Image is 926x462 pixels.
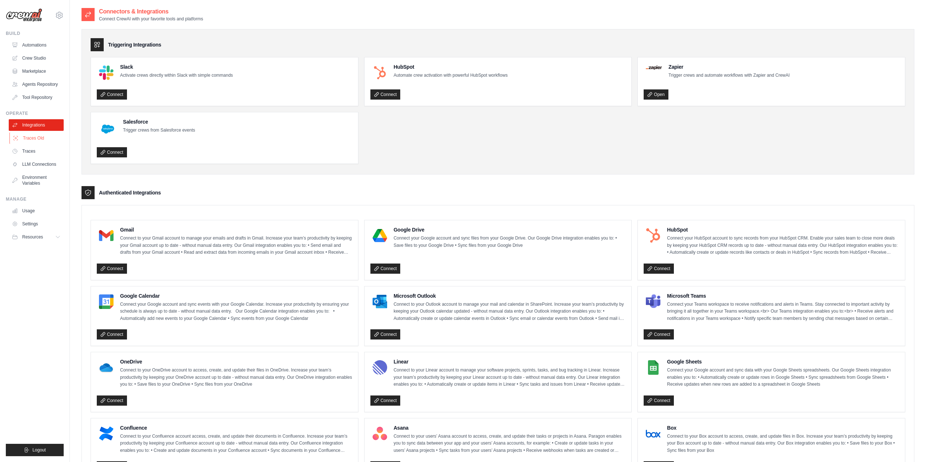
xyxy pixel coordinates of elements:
p: Connect your Google account and sync data with your Google Sheets spreadsheets. Our Google Sheets... [667,367,899,388]
img: Logo [6,8,42,22]
button: Logout [6,444,64,456]
div: Manage [6,196,64,202]
img: Zapier Logo [646,65,662,70]
p: Trigger crews and automate workflows with Zapier and CrewAI [668,72,790,79]
img: Slack Logo [99,65,114,80]
p: Connect your Google account and sync files from your Google Drive. Our Google Drive integration e... [394,235,626,249]
img: Asana Logo [373,426,387,441]
p: Activate crews directly within Slack with simple commands [120,72,233,79]
p: Automate crew activation with powerful HubSpot workflows [394,72,508,79]
p: Connect to your users’ Asana account to access, create, and update their tasks or projects in Asa... [394,433,626,454]
h4: Google Sheets [667,358,899,365]
a: Connect [97,147,127,157]
h4: Asana [394,424,626,431]
img: Google Drive Logo [373,228,387,243]
p: Connect to your Confluence account access, create, and update their documents in Confluence. Incr... [120,433,352,454]
a: Integrations [9,119,64,131]
a: Connect [97,264,127,274]
a: Connect [97,89,127,100]
p: Connect your Teams workspace to receive notifications and alerts in Teams. Stay connected to impo... [667,301,899,322]
a: Traces Old [9,132,64,144]
p: Connect your HubSpot account to sync records from your HubSpot CRM. Enable your sales team to clo... [667,235,899,256]
a: Connect [370,395,401,406]
h3: Authenticated Integrations [99,189,161,196]
img: Linear Logo [373,360,387,375]
img: Salesforce Logo [99,120,116,138]
h4: Gmail [120,226,352,233]
h4: Box [667,424,899,431]
img: Gmail Logo [99,228,114,243]
div: Operate [6,111,64,116]
a: Connect [644,264,674,274]
span: Resources [22,234,43,240]
div: Build [6,31,64,36]
h4: Slack [120,63,233,71]
h4: Zapier [668,63,790,71]
p: Connect your Google account and sync events with your Google Calendar. Increase your productivity... [120,301,352,322]
h4: HubSpot [394,63,508,71]
a: Usage [9,205,64,217]
a: LLM Connections [9,158,64,170]
a: Agents Repository [9,79,64,90]
img: Google Sheets Logo [646,360,660,375]
h4: Linear [394,358,626,365]
p: Connect to your Gmail account to manage your emails and drafts in Gmail. Increase your team’s pro... [120,235,352,256]
h2: Connectors & Integrations [99,7,203,16]
a: Connect [644,329,674,340]
h4: HubSpot [667,226,899,233]
button: Resources [9,231,64,243]
a: Open [644,89,668,100]
p: Trigger crews from Salesforce events [123,127,195,134]
p: Connect to your OneDrive account to access, create, and update their files in OneDrive. Increase ... [120,367,352,388]
p: Connect to your Outlook account to manage your mail and calendar in SharePoint. Increase your tea... [394,301,626,322]
a: Connect [370,329,401,340]
img: HubSpot Logo [373,65,387,80]
a: Automations [9,39,64,51]
a: Connect [97,395,127,406]
a: Connect [370,264,401,274]
span: Logout [32,447,46,453]
p: Connect to your Box account to access, create, and update files in Box. Increase your team’s prod... [667,433,899,454]
img: Microsoft Outlook Logo [373,294,387,309]
p: Connect CrewAI with your favorite tools and platforms [99,16,203,22]
img: Box Logo [646,426,660,441]
h4: Confluence [120,424,352,431]
h4: Salesforce [123,118,195,125]
img: Confluence Logo [99,426,114,441]
a: Marketplace [9,65,64,77]
a: Traces [9,145,64,157]
h4: Microsoft Teams [667,292,899,300]
h4: Google Calendar [120,292,352,300]
h3: Triggering Integrations [108,41,161,48]
img: Google Calendar Logo [99,294,114,309]
h4: Google Drive [394,226,626,233]
h4: OneDrive [120,358,352,365]
img: OneDrive Logo [99,360,114,375]
a: Crew Studio [9,52,64,64]
a: Environment Variables [9,172,64,189]
a: Connect [644,395,674,406]
p: Connect to your Linear account to manage your software projects, sprints, tasks, and bug tracking... [394,367,626,388]
a: Settings [9,218,64,230]
img: Microsoft Teams Logo [646,294,660,309]
a: Tool Repository [9,92,64,103]
img: HubSpot Logo [646,228,660,243]
a: Connect [97,329,127,340]
h4: Microsoft Outlook [394,292,626,300]
a: Connect [370,89,401,100]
